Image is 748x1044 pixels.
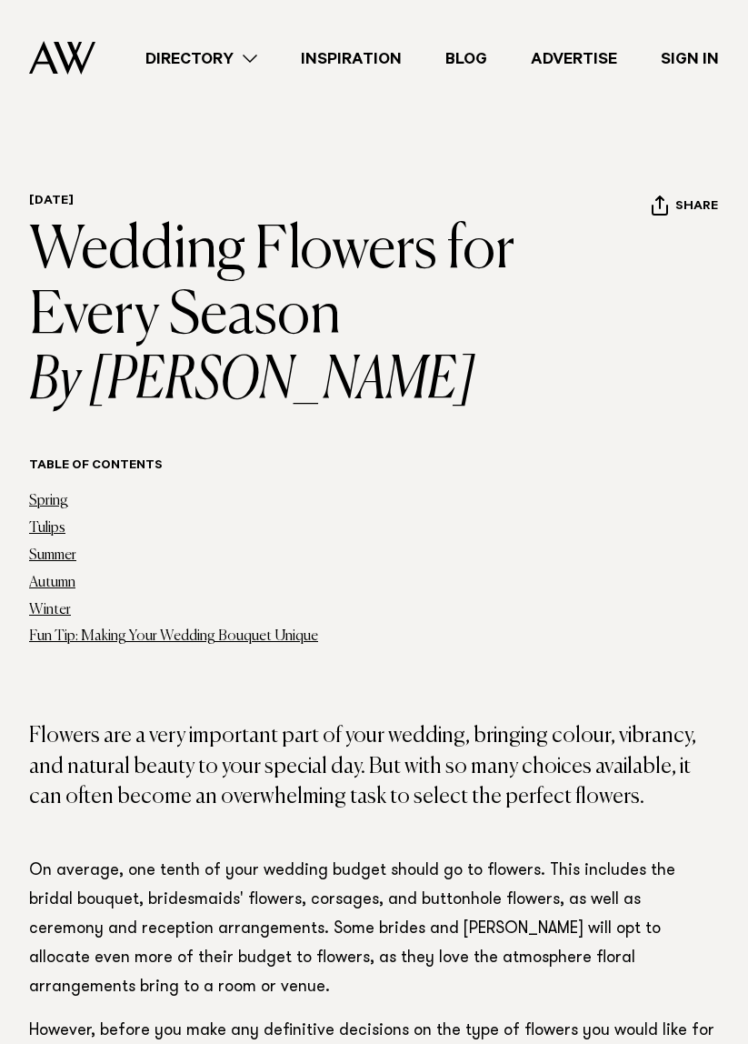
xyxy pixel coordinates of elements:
button: Share [651,195,719,222]
i: By [PERSON_NAME] [29,349,651,415]
span: Share [675,199,718,216]
a: Fun Tip: Making Your Wedding Bouquet Unique [29,629,318,644]
h6: [DATE] [29,194,651,211]
a: Inspiration [279,46,424,71]
a: Tulips [29,521,65,536]
a: Directory [124,46,279,71]
a: Winter [29,603,71,617]
h6: Table of contents [29,458,719,476]
a: Sign In [639,46,741,71]
a: Summer [29,548,76,563]
a: Autumn [29,576,75,590]
p: Flowers are a very important part of your wedding, bringing colour, vibrancy, and natural beauty ... [29,721,719,813]
a: Spring [29,494,68,508]
h1: Wedding Flowers for Every Season [29,218,651,415]
a: Blog [424,46,509,71]
img: Auckland Weddings Logo [29,41,95,75]
p: On average, one tenth of your wedding budget should go to flowers. This includes the bridal bouqu... [29,857,719,1002]
a: Advertise [509,46,639,71]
